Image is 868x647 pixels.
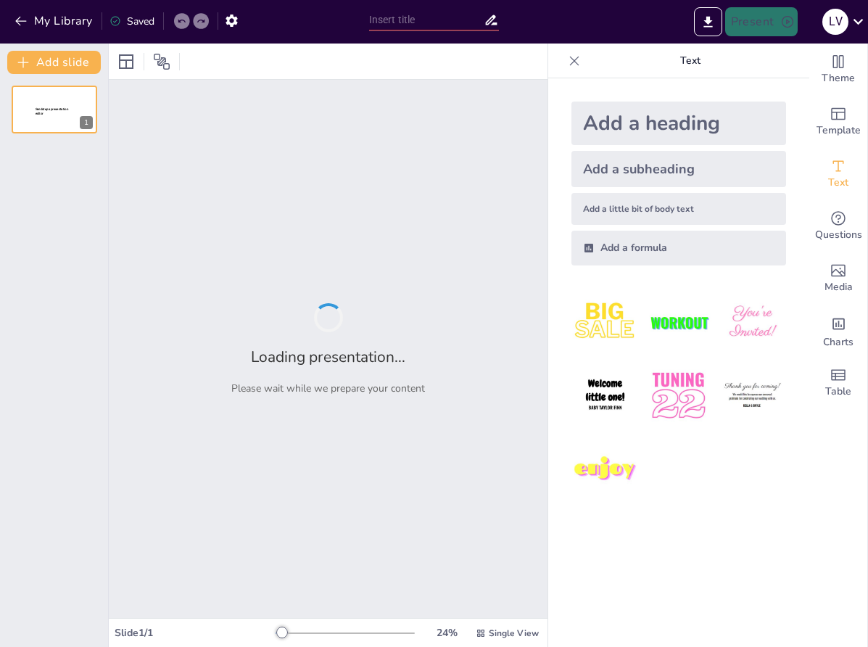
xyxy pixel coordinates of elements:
div: l v [822,9,848,35]
div: Add a table [809,357,867,409]
img: 4.jpeg [571,362,639,429]
img: 5.jpeg [645,362,712,429]
img: 2.jpeg [645,289,712,356]
span: Table [825,384,851,400]
span: Theme [822,70,855,86]
span: Single View [489,627,539,639]
button: Present [725,7,798,36]
div: Add a little bit of body text [571,193,786,225]
button: Export to PowerPoint [694,7,722,36]
span: Template [817,123,861,139]
div: Add ready made slides [809,96,867,148]
button: Add slide [7,51,101,74]
button: My Library [11,9,99,33]
span: Text [828,175,848,191]
div: Get real-time input from your audience [809,200,867,252]
div: Add text boxes [809,148,867,200]
p: Please wait while we prepare your content [231,382,425,395]
span: Media [824,279,853,295]
div: Add a subheading [571,151,786,187]
span: Questions [815,227,862,243]
div: Add a heading [571,102,786,145]
div: Slide 1 / 1 [115,626,276,640]
div: Layout [115,50,138,73]
input: Insert title [369,9,484,30]
p: Text [586,44,795,78]
button: l v [822,7,848,36]
div: Add charts and graphs [809,305,867,357]
div: 1 [12,86,97,133]
span: Position [153,53,170,70]
img: 1.jpeg [571,289,639,356]
h2: Loading presentation... [251,347,405,367]
div: Add images, graphics, shapes or video [809,252,867,305]
img: 6.jpeg [719,362,786,429]
div: Change the overall theme [809,44,867,96]
span: Sendsteps presentation editor [36,107,68,115]
span: Charts [823,334,853,350]
img: 3.jpeg [719,289,786,356]
div: 24 % [429,626,464,640]
div: Add a formula [571,231,786,265]
img: 7.jpeg [571,436,639,503]
div: Saved [109,15,154,28]
div: 1 [80,116,93,129]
